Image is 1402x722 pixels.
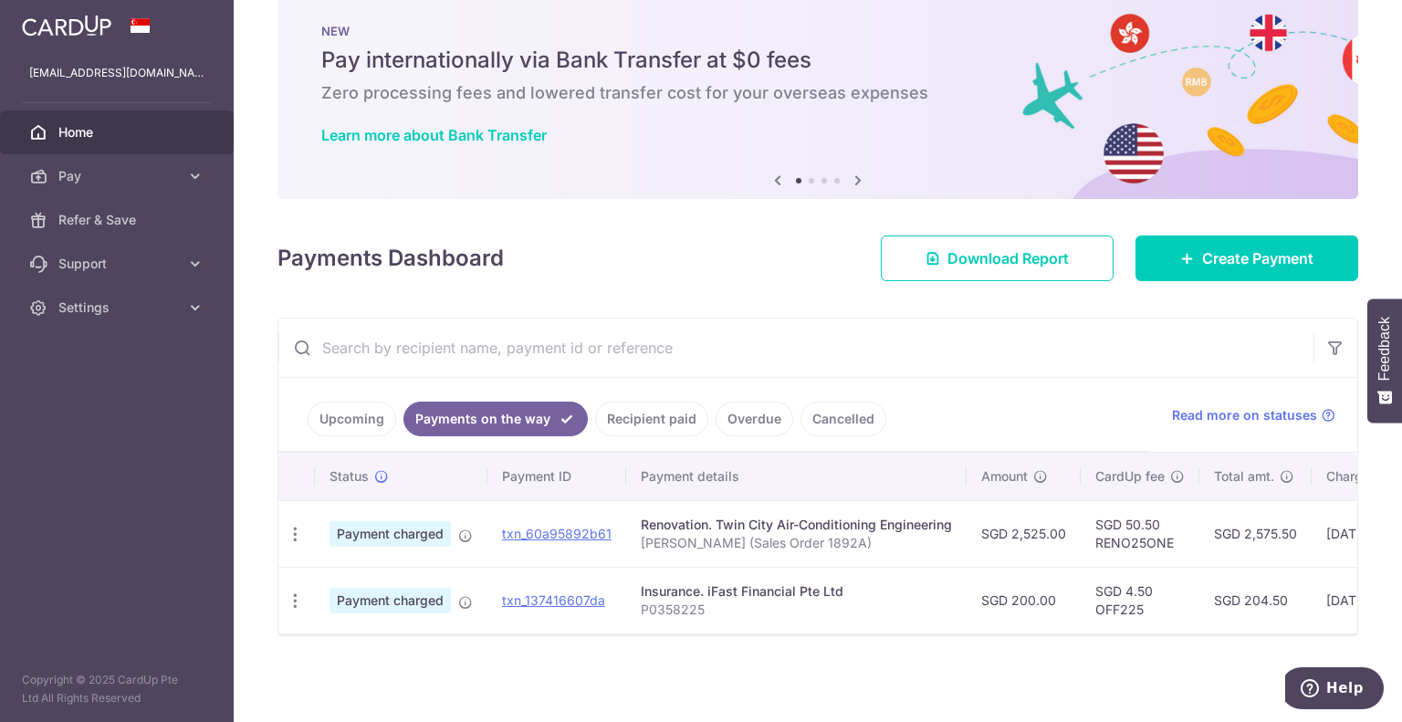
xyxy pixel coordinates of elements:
[1199,567,1312,633] td: SGD 204.50
[967,500,1081,567] td: SGD 2,525.00
[330,467,369,486] span: Status
[321,126,547,144] a: Learn more about Bank Transfer
[947,247,1069,269] span: Download Report
[716,402,793,436] a: Overdue
[502,526,612,541] a: txn_60a95892b61
[1172,406,1317,424] span: Read more on statuses
[308,402,396,436] a: Upcoming
[1202,247,1313,269] span: Create Payment
[278,319,1313,377] input: Search by recipient name, payment id or reference
[58,255,179,273] span: Support
[967,567,1081,633] td: SGD 200.00
[321,46,1314,75] h5: Pay internationally via Bank Transfer at $0 fees
[58,298,179,317] span: Settings
[29,64,204,82] p: [EMAIL_ADDRESS][DOMAIN_NAME]
[641,582,952,601] div: Insurance. iFast Financial Pte Ltd
[22,15,111,37] img: CardUp
[1135,235,1358,281] a: Create Payment
[641,534,952,552] p: [PERSON_NAME] (Sales Order 1892A)
[1095,467,1165,486] span: CardUp fee
[58,211,179,229] span: Refer & Save
[321,24,1314,38] p: NEW
[1376,317,1393,381] span: Feedback
[330,521,451,547] span: Payment charged
[321,82,1314,104] h6: Zero processing fees and lowered transfer cost for your overseas expenses
[58,167,179,185] span: Pay
[1367,298,1402,423] button: Feedback - Show survey
[403,402,588,436] a: Payments on the way
[1081,567,1199,633] td: SGD 4.50 OFF225
[1214,467,1274,486] span: Total amt.
[641,601,952,619] p: P0358225
[1199,500,1312,567] td: SGD 2,575.50
[881,235,1114,281] a: Download Report
[487,453,626,500] th: Payment ID
[1081,500,1199,567] td: SGD 50.50 RENO25ONE
[330,588,451,613] span: Payment charged
[58,123,179,141] span: Home
[1172,406,1335,424] a: Read more on statuses
[626,453,967,500] th: Payment details
[1285,667,1384,713] iframe: Opens a widget where you can find more information
[277,242,504,275] h4: Payments Dashboard
[981,467,1028,486] span: Amount
[800,402,886,436] a: Cancelled
[1326,467,1401,486] span: Charge date
[641,516,952,534] div: Renovation. Twin City Air-Conditioning Engineering
[502,592,605,608] a: txn_137416607da
[595,402,708,436] a: Recipient paid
